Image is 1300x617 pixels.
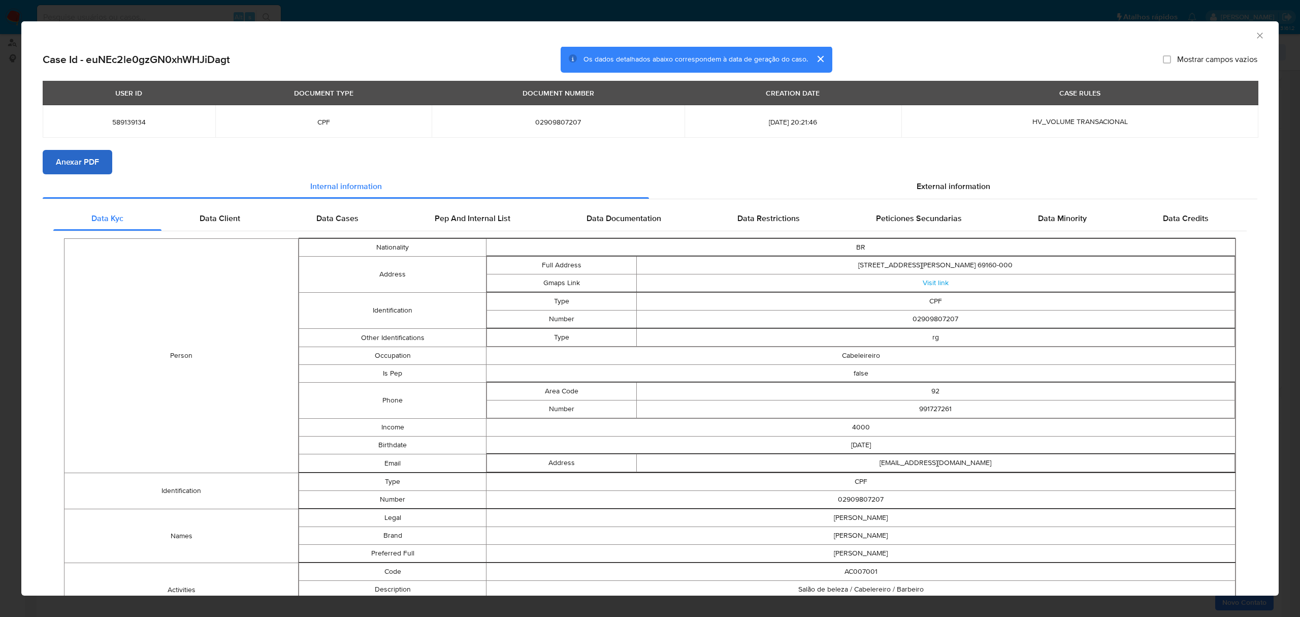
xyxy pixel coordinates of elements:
[55,117,203,127] span: 589139134
[486,545,1236,563] td: [PERSON_NAME]
[876,212,962,224] span: Peticiones Secundarias
[583,54,808,65] span: Os dados detalhados abaixo correspondem à data de geração do caso.
[486,527,1236,545] td: [PERSON_NAME]
[299,563,486,581] td: Code
[487,293,637,311] td: Type
[487,383,637,400] td: Area Code
[109,84,148,102] div: USER ID
[636,400,1234,418] td: 991727261
[486,473,1236,491] td: CPF
[299,293,486,329] td: Identification
[64,239,299,473] td: Person
[737,212,800,224] span: Data Restrictions
[299,347,486,365] td: Occupation
[299,545,486,563] td: Preferred Full
[299,419,486,437] td: Income
[516,84,600,102] div: DOCUMENT NUMBER
[299,454,486,473] td: Email
[444,117,672,127] span: 02909807207
[486,365,1236,383] td: false
[486,563,1236,581] td: AC007001
[64,473,299,509] td: Identification
[486,239,1236,257] td: BR
[435,212,510,224] span: Pep And Internal List
[1177,54,1257,65] span: Mostrar campos vazios
[486,347,1236,365] td: Cabeleireiro
[923,277,949,288] a: Visit link
[299,509,486,527] td: Legal
[299,437,486,454] td: Birthdate
[697,117,889,127] span: [DATE] 20:21:46
[486,437,1236,454] td: [DATE]
[200,212,240,224] span: Data Client
[43,150,112,174] button: Anexar PDF
[316,212,359,224] span: Data Cases
[299,239,486,257] td: Nationality
[299,581,486,599] td: Description
[487,454,637,472] td: Address
[299,473,486,491] td: Type
[43,174,1257,199] div: Detailed info
[299,491,486,509] td: Number
[587,212,661,224] span: Data Documentation
[64,563,299,617] td: Activities
[487,400,637,418] td: Number
[636,329,1234,347] td: rg
[917,180,990,192] span: External information
[636,383,1234,400] td: 92
[64,509,299,563] td: Names
[486,581,1236,599] td: Salão de beleza / Cabelereiro / Barbeiro
[91,212,123,224] span: Data Kyc
[487,274,637,292] td: Gmaps Link
[486,419,1236,437] td: 4000
[486,491,1236,509] td: 02909807207
[636,311,1234,328] td: 02909807207
[760,84,826,102] div: CREATION DATE
[299,257,486,293] td: Address
[1053,84,1107,102] div: CASE RULES
[53,206,1247,231] div: Detailed internal info
[636,293,1234,311] td: CPF
[487,329,637,347] td: Type
[21,21,1279,596] div: closure-recommendation-modal
[1255,30,1264,40] button: Fechar a janela
[288,84,360,102] div: DOCUMENT TYPE
[486,509,1236,527] td: [PERSON_NAME]
[636,257,1234,274] td: [STREET_ADDRESS][PERSON_NAME] 69160-000
[227,117,419,127] span: CPF
[299,527,486,545] td: Brand
[43,53,230,66] h2: Case Id - euNEc2le0gzGN0xhWHJiDagt
[487,311,637,328] td: Number
[310,180,382,192] span: Internal information
[636,454,1234,472] td: [EMAIL_ADDRESS][DOMAIN_NAME]
[1163,212,1209,224] span: Data Credits
[299,365,486,383] td: Is Pep
[1038,212,1087,224] span: Data Minority
[1032,116,1128,127] span: HV_VOLUME TRANSACIONAL
[808,47,832,71] button: cerrar
[487,257,637,274] td: Full Address
[299,329,486,347] td: Other Identifications
[1163,55,1171,64] input: Mostrar campos vazios
[56,151,99,173] span: Anexar PDF
[299,383,486,419] td: Phone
